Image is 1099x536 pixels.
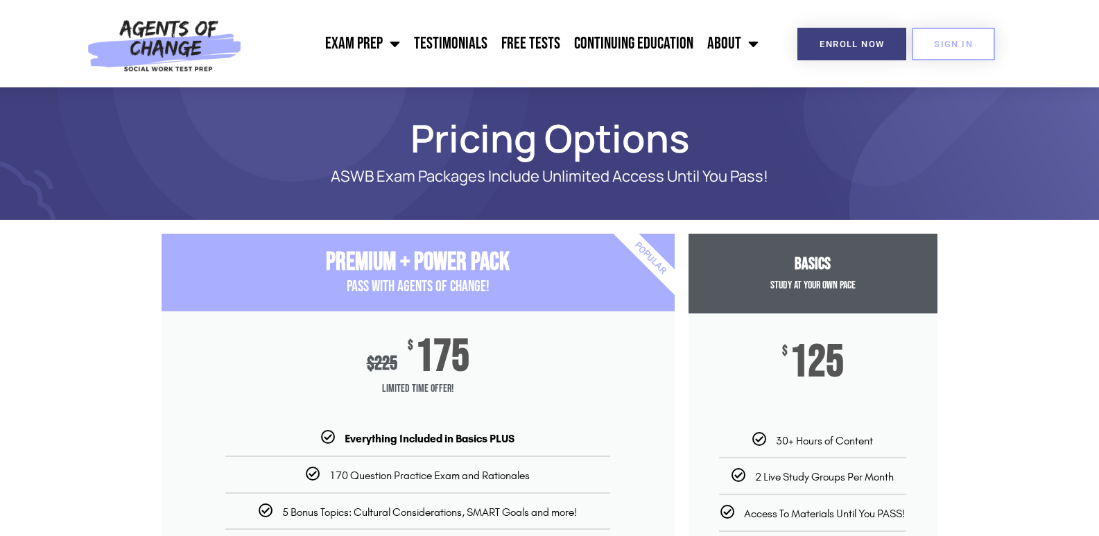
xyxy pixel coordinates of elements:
[367,352,374,375] span: $
[567,26,700,61] a: Continuing Education
[347,277,490,296] span: PASS with AGENTS OF CHANGE!
[700,26,765,61] a: About
[282,505,577,519] span: 5 Bonus Topics: Cultural Considerations, SMART Goals and more!
[367,352,397,375] div: 225
[797,28,906,60] a: Enroll Now
[407,26,494,61] a: Testimonials
[408,339,413,353] span: $
[934,40,973,49] span: SIGN IN
[790,345,844,381] span: 125
[155,122,945,154] h1: Pricing Options
[345,432,514,445] b: Everything Included in Basics PLUS
[318,26,407,61] a: Exam Prep
[249,26,765,61] nav: Menu
[820,40,884,49] span: Enroll Now
[776,434,873,447] span: 30+ Hours of Content
[912,28,995,60] a: SIGN IN
[755,470,894,483] span: 2 Live Study Groups Per Month
[162,375,675,403] span: Limited Time Offer!
[210,168,890,185] p: ASWB Exam Packages Include Unlimited Access Until You Pass!
[415,339,469,375] span: 175
[162,248,675,277] h3: Premium + Power Pack
[782,345,788,358] span: $
[770,279,856,292] span: Study at your Own Pace
[329,469,530,482] span: 170 Question Practice Exam and Rationales
[494,26,567,61] a: Free Tests
[744,507,905,520] span: Access To Materials Until You PASS!
[689,254,937,275] h3: Basics
[570,178,730,338] div: Popular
